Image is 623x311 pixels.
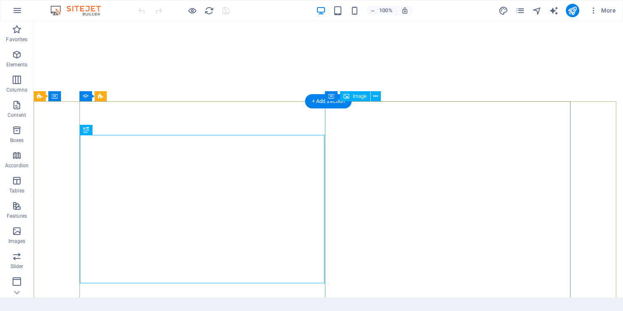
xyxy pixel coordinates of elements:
[549,5,559,16] button: text_generator
[204,5,214,16] button: reload
[379,5,393,16] h6: 100%
[515,5,525,16] button: pages
[305,94,352,108] div: + Add section
[11,263,24,270] p: Slider
[566,4,579,17] button: publish
[9,187,24,194] p: Tables
[353,94,367,99] span: Image
[6,61,28,68] p: Elements
[8,238,26,245] p: Images
[499,6,508,16] i: Design (Ctrl+Alt+Y)
[204,6,214,16] i: Reload page
[586,4,619,17] button: More
[8,112,26,119] p: Content
[401,7,409,14] i: On resize automatically adjust zoom level to fit chosen device.
[10,137,24,144] p: Boxes
[5,162,29,169] p: Accordion
[187,5,197,16] button: Click here to leave preview mode and continue editing
[515,6,525,16] i: Pages (Ctrl+Alt+S)
[499,5,509,16] button: design
[367,5,396,16] button: 100%
[532,5,542,16] button: navigator
[549,6,559,16] i: AI Writer
[532,6,542,16] i: Navigator
[6,36,27,43] p: Favorites
[589,6,616,15] span: More
[6,87,27,93] p: Columns
[7,213,27,219] p: Features
[568,6,577,16] i: Publish
[48,5,111,16] img: Editor Logo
